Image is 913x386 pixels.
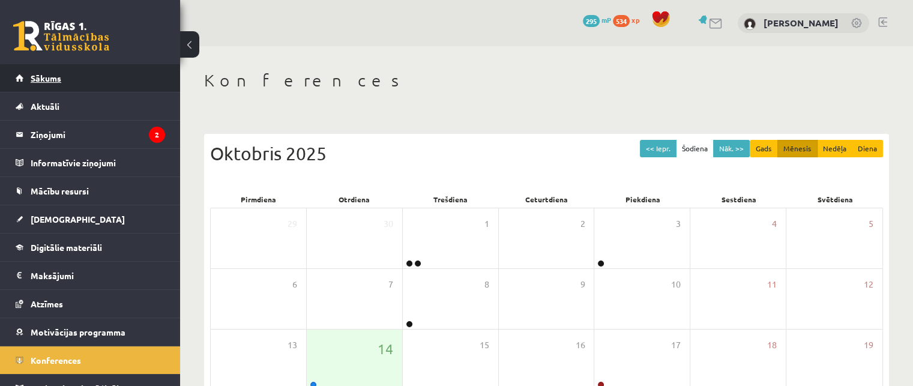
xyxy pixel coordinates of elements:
[31,214,125,225] span: [DEMOGRAPHIC_DATA]
[31,73,61,83] span: Sākums
[575,339,585,352] span: 16
[16,149,165,176] a: Informatīvie ziņojumi
[16,318,165,346] a: Motivācijas programma
[149,127,165,143] i: 2
[31,298,63,309] span: Atzīmes
[764,17,839,29] a: [PERSON_NAME]
[691,191,787,208] div: Sestdiena
[388,278,393,291] span: 7
[583,15,600,27] span: 295
[864,339,873,352] span: 19
[402,191,498,208] div: Trešdiena
[767,278,777,291] span: 11
[601,15,611,25] span: mP
[13,21,109,51] a: Rīgas 1. Tālmācības vidusskola
[750,140,778,157] button: Gads
[384,217,393,231] span: 30
[16,121,165,148] a: Ziņojumi2
[580,217,585,231] span: 2
[204,70,889,91] h1: Konferences
[378,339,393,359] span: 14
[676,217,681,231] span: 3
[852,140,883,157] button: Diena
[480,339,489,352] span: 15
[595,191,691,208] div: Piekdiena
[484,278,489,291] span: 8
[613,15,630,27] span: 534
[288,217,297,231] span: 29
[869,217,873,231] span: 5
[31,149,165,176] legend: Informatīvie ziņojumi
[671,339,681,352] span: 17
[31,101,59,112] span: Aktuāli
[16,346,165,374] a: Konferences
[210,140,883,167] div: Oktobris 2025
[306,191,402,208] div: Otrdiena
[31,121,165,148] legend: Ziņojumi
[16,290,165,318] a: Atzīmes
[31,327,125,337] span: Motivācijas programma
[640,140,676,157] button: << Iepr.
[817,140,852,157] button: Nedēļa
[772,217,777,231] span: 4
[16,92,165,120] a: Aktuāli
[864,278,873,291] span: 12
[292,278,297,291] span: 6
[484,217,489,231] span: 1
[210,191,306,208] div: Pirmdiena
[580,278,585,291] span: 9
[777,140,818,157] button: Mēnesis
[713,140,750,157] button: Nāk. >>
[16,64,165,92] a: Sākums
[16,262,165,289] a: Maksājumi
[498,191,594,208] div: Ceturtdiena
[583,15,611,25] a: 295 mP
[16,205,165,233] a: [DEMOGRAPHIC_DATA]
[787,191,883,208] div: Svētdiena
[288,339,297,352] span: 13
[31,262,165,289] legend: Maksājumi
[767,339,777,352] span: 18
[744,18,756,30] img: Aleksandrija Līduma
[31,242,102,253] span: Digitālie materiāli
[671,278,681,291] span: 10
[676,140,714,157] button: Šodiena
[31,185,89,196] span: Mācību resursi
[613,15,645,25] a: 534 xp
[631,15,639,25] span: xp
[16,234,165,261] a: Digitālie materiāli
[31,355,81,366] span: Konferences
[16,177,165,205] a: Mācību resursi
